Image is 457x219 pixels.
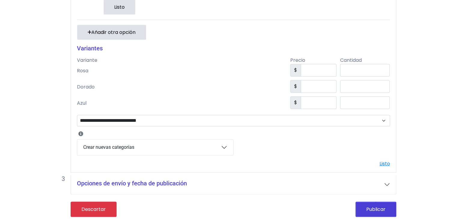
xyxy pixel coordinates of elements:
[379,160,390,167] a: Listo
[73,57,287,64] div: Variante
[77,139,233,155] button: Crear nuevas categorías
[355,202,396,217] button: Publicar
[73,67,287,74] div: Rosa
[71,175,396,194] button: Opciones de envío y fecha de publicación
[290,96,301,109] span: $
[77,45,390,52] h5: Variantes
[71,202,117,217] a: Descartar
[287,57,340,64] div: Precio
[73,100,287,107] div: Azul
[290,64,301,76] span: $
[77,180,187,187] h5: Opciones de envío y fecha de publicación
[340,57,394,64] div: Cantidad
[73,83,287,91] div: Dorado
[77,25,146,40] button: Añadir otra opción
[290,80,301,93] span: $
